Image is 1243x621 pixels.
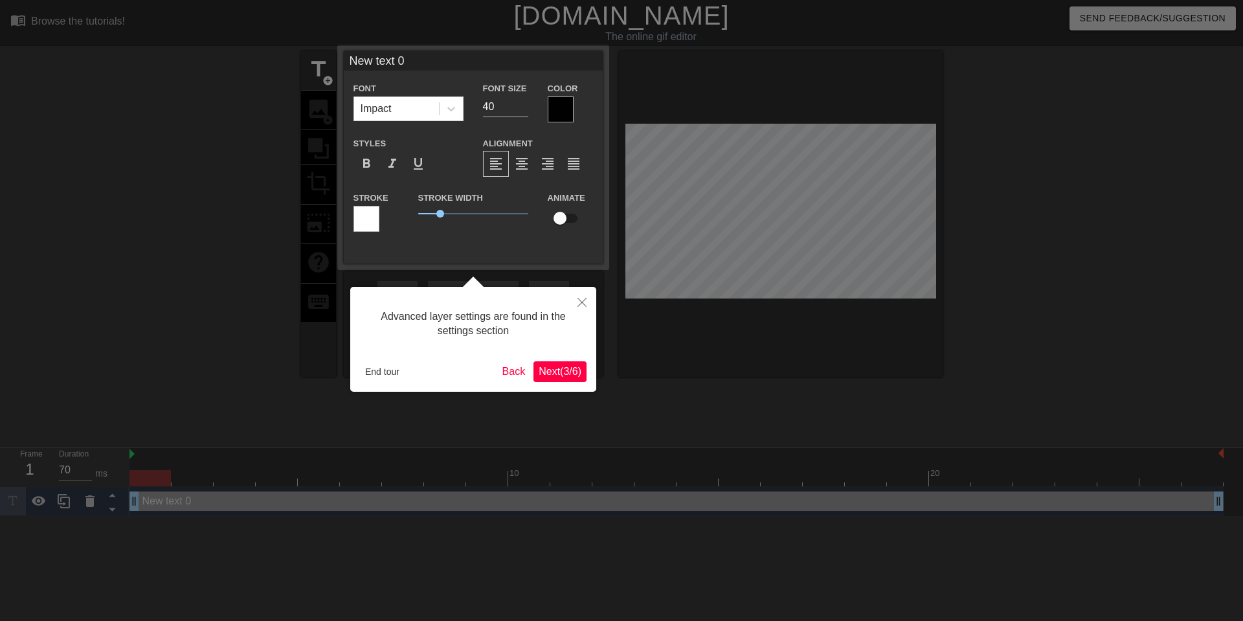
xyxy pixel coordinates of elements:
[533,361,587,382] button: Next
[568,287,596,317] button: Close
[497,361,531,382] button: Back
[539,366,581,377] span: Next ( 3 / 6 )
[360,362,405,381] button: End tour
[360,297,587,352] div: Advanced layer settings are found in the settings section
